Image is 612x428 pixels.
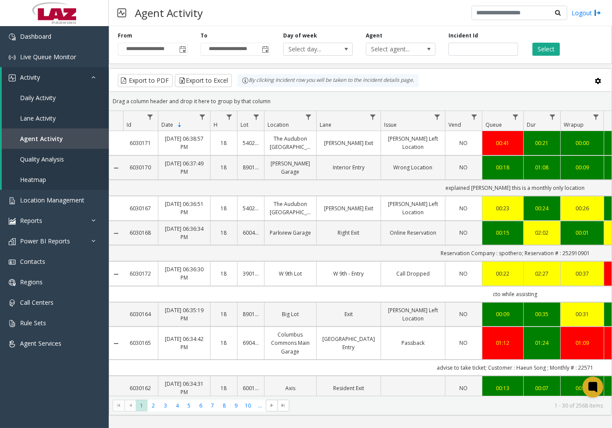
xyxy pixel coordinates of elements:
a: [PERSON_NAME] Left Location [386,306,440,323]
a: 600400 [243,229,259,237]
a: 18 [216,229,232,237]
a: 00:01 [566,229,599,237]
a: Daily Activity [2,88,109,108]
a: H Filter Menu [224,111,235,123]
button: Export to Excel [175,74,232,87]
img: 'icon' [9,218,16,225]
a: 600101 [243,384,259,392]
a: 00:00 [566,139,599,147]
a: Collapse Details [109,165,123,172]
a: 18 [216,270,232,278]
span: Page 6 [195,400,207,411]
h3: Agent Activity [130,2,207,24]
span: Page 10 [242,400,254,411]
a: 01:12 [488,339,518,347]
span: Location Management [20,196,84,204]
label: Agent [366,32,382,40]
div: 02:27 [529,270,555,278]
img: 'icon' [9,259,16,266]
a: Activity [2,67,109,88]
a: 6030171 [128,139,153,147]
a: The Audubon [GEOGRAPHIC_DATA] [270,200,311,216]
span: Select agent... [366,43,421,55]
a: [DATE] 06:34:42 PM [164,335,205,351]
a: [PERSON_NAME] Exit [322,139,375,147]
span: Regions [20,278,43,286]
a: NO [451,139,477,147]
span: Wrapup [564,121,584,128]
a: Wrapup Filter Menu [590,111,602,123]
a: 00:26 [566,204,599,212]
div: 00:31 [566,310,599,318]
a: 6030164 [128,310,153,318]
img: 'icon' [9,74,16,81]
a: 00:09 [488,310,518,318]
span: Reports [20,216,42,225]
label: To [201,32,207,40]
a: Issue Filter Menu [431,111,443,123]
a: 00:23 [488,204,518,212]
a: 890115 [243,163,259,172]
img: 'icon' [9,279,16,286]
a: 540291 [243,204,259,212]
a: [DATE] 06:34:31 PM [164,380,205,396]
a: 01:08 [529,163,555,172]
img: 'icon' [9,238,16,245]
button: Select [532,43,560,56]
a: Queue Filter Menu [510,111,522,123]
a: Interior Entry [322,163,375,172]
a: Lane Activity [2,108,109,128]
a: [DATE] 06:35:19 PM [164,306,205,323]
a: 18 [216,139,232,147]
a: 00:09 [566,163,599,172]
img: 'icon' [9,320,16,327]
span: Queue [485,121,502,128]
a: [DATE] 06:36:30 PM [164,265,205,282]
span: Power BI Reports [20,237,70,245]
label: Incident Id [448,32,478,40]
a: Parkview Garage [270,229,311,237]
div: 00:07 [529,384,555,392]
span: Go to the last page [280,402,287,409]
a: Date Filter Menu [197,111,208,123]
a: Collapse Details [109,271,123,278]
div: 00:08 [566,384,599,392]
span: NO [460,229,468,236]
span: Page 8 [218,400,230,411]
a: Right Exit [322,229,375,237]
a: Vend Filter Menu [468,111,480,123]
span: Quality Analysis [20,155,64,163]
a: 00:35 [529,310,555,318]
span: NO [460,270,468,277]
span: Toggle popup [177,43,187,55]
a: 18 [216,310,232,318]
a: 540291 [243,139,259,147]
a: 18 [216,339,232,347]
a: 690412 [243,339,259,347]
label: From [118,32,132,40]
a: NO [451,204,477,212]
a: 00:15 [488,229,518,237]
a: NO [451,310,477,318]
a: The Audubon [GEOGRAPHIC_DATA] [270,135,311,151]
a: Collapse Details [109,230,123,237]
a: [DATE] 06:36:34 PM [164,225,205,241]
a: 00:24 [529,204,555,212]
a: Dur Filter Menu [547,111,558,123]
a: 18 [216,384,232,392]
span: Agent Services [20,339,61,347]
span: NO [460,139,468,147]
a: Big Lot [270,310,311,318]
a: 00:37 [566,270,599,278]
a: W 9th - Entry [322,270,375,278]
a: Axis [270,384,311,392]
a: W 9th Lot [270,270,311,278]
span: Daily Activity [20,94,56,102]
